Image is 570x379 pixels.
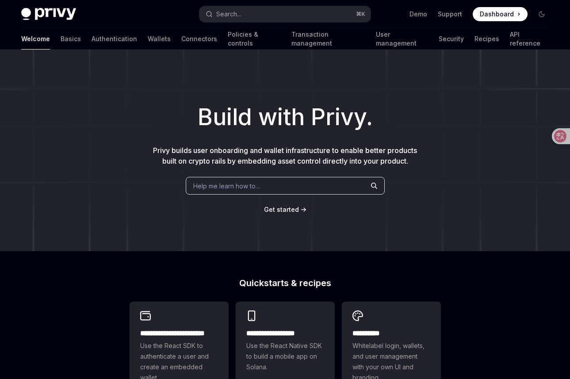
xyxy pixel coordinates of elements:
[264,206,299,213] span: Get started
[228,28,281,50] a: Policies & controls
[473,7,528,21] a: Dashboard
[21,8,76,20] img: dark logo
[409,10,427,19] a: Demo
[92,28,137,50] a: Authentication
[480,10,514,19] span: Dashboard
[193,181,260,191] span: Help me learn how to…
[376,28,428,50] a: User management
[153,146,417,165] span: Privy builds user onboarding and wallet infrastructure to enable better products built on crypto ...
[181,28,217,50] a: Connectors
[199,6,371,22] button: Search...⌘K
[474,28,499,50] a: Recipes
[438,10,462,19] a: Support
[148,28,171,50] a: Wallets
[356,11,365,18] span: ⌘ K
[14,100,556,134] h1: Build with Privy.
[291,28,365,50] a: Transaction management
[510,28,549,50] a: API reference
[264,205,299,214] a: Get started
[246,341,324,372] span: Use the React Native SDK to build a mobile app on Solana.
[535,7,549,21] button: Toggle dark mode
[216,9,241,19] div: Search...
[439,28,464,50] a: Security
[61,28,81,50] a: Basics
[21,28,50,50] a: Welcome
[130,279,441,287] h2: Quickstarts & recipes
